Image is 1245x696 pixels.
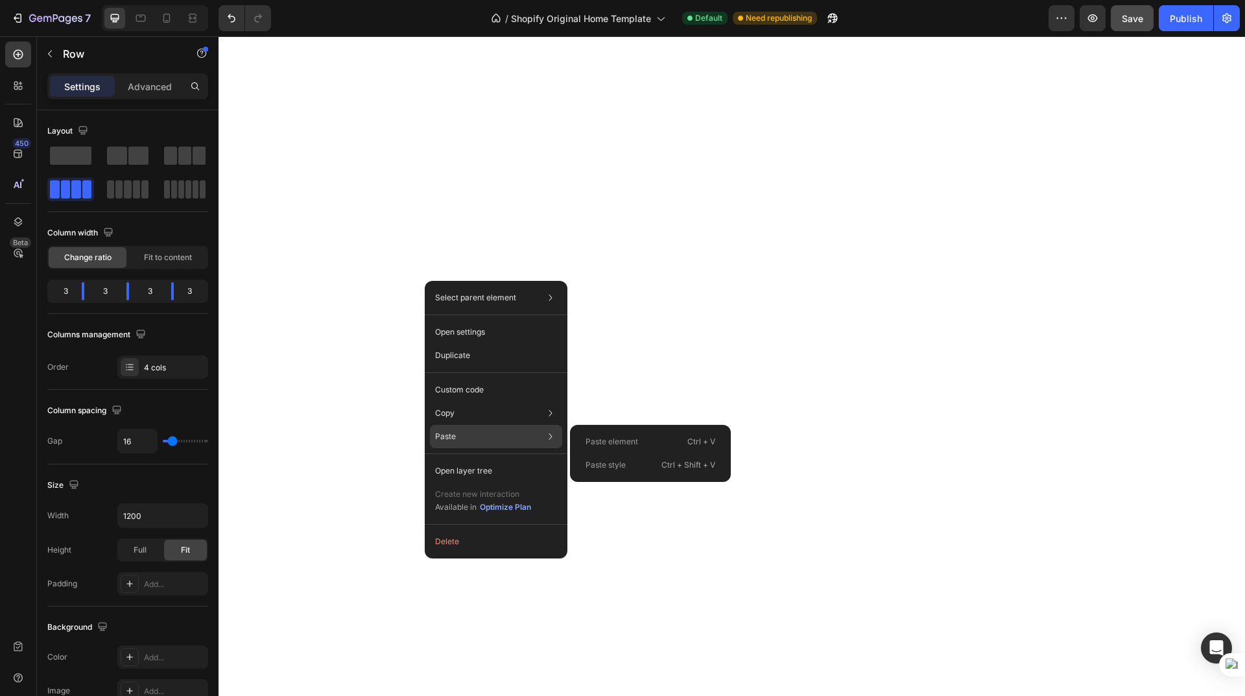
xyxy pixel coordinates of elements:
iframe: Design area [219,36,1245,696]
p: Row [63,46,173,62]
div: 3 [50,282,71,300]
div: Column spacing [47,402,124,420]
div: 3 [95,282,116,300]
span: Shopify Original Home Template [511,12,651,25]
div: Add... [144,579,205,590]
span: / [505,12,508,25]
div: Beta [10,237,31,248]
span: Available in [435,502,477,512]
div: Padding [47,578,77,590]
span: Fit [181,544,190,556]
p: Ctrl + Shift + V [661,459,715,472]
p: Paste element [586,436,638,448]
span: Need republishing [746,12,812,24]
p: Settings [64,80,101,93]
span: Default [695,12,722,24]
span: Full [134,544,147,556]
div: Columns management [47,326,148,344]
div: Undo/Redo [219,5,271,31]
div: Width [47,510,69,522]
input: Auto [118,429,157,453]
span: Save [1122,13,1143,24]
button: Publish [1159,5,1213,31]
div: 4 cols [144,362,205,374]
p: Copy [435,407,455,419]
button: Optimize Plan [479,501,532,514]
div: Publish [1170,12,1202,25]
div: Optimize Plan [480,501,531,513]
div: Color [47,651,67,663]
p: Paste [435,431,456,442]
div: Open Intercom Messenger [1201,632,1232,664]
p: Custom code [435,384,484,396]
p: Ctrl + V [687,435,715,448]
div: 3 [184,282,206,300]
div: Order [47,361,69,373]
div: Layout [47,123,91,140]
span: Change ratio [64,252,112,263]
div: Size [47,477,82,494]
button: Save [1111,5,1154,31]
p: Paste style [586,459,626,471]
button: 7 [5,5,97,31]
p: Open settings [435,326,485,338]
div: Gap [47,435,62,447]
p: Open layer tree [435,465,492,477]
p: 7 [85,10,91,26]
div: Add... [144,652,205,664]
input: Auto [118,504,207,527]
div: Height [47,544,71,556]
div: 3 [139,282,161,300]
div: Background [47,619,110,636]
div: 450 [12,138,31,149]
div: Column width [47,224,116,242]
p: Duplicate [435,350,470,361]
button: Delete [430,530,562,553]
span: Fit to content [144,252,192,263]
p: Advanced [128,80,172,93]
p: Create new interaction [435,488,532,501]
p: Select parent element [435,292,516,304]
